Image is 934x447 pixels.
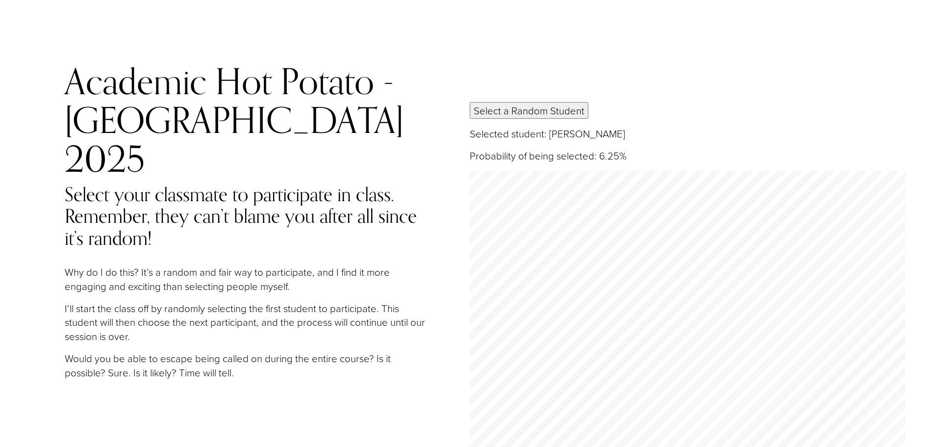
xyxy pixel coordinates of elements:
[65,62,428,178] h2: Academic Hot Potato - [GEOGRAPHIC_DATA] 2025
[65,265,428,293] p: Why do I do this? It’s a random and fair way to participate, and I find it more engaging and exci...
[65,301,428,343] p: I’ll start the class off by randomly selecting the first student to participate. This student wil...
[65,184,428,249] h4: Select your classmate to participate in class. Remember, they can’t blame you after all since it’...
[65,351,428,380] p: Would you be able to escape being called on during the entire course? Is it possible? Sure. Is it...
[470,102,588,119] button: Select a Random Student
[470,149,906,163] p: Probability of being selected: 6.25%
[470,127,906,141] p: Selected student: [PERSON_NAME]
